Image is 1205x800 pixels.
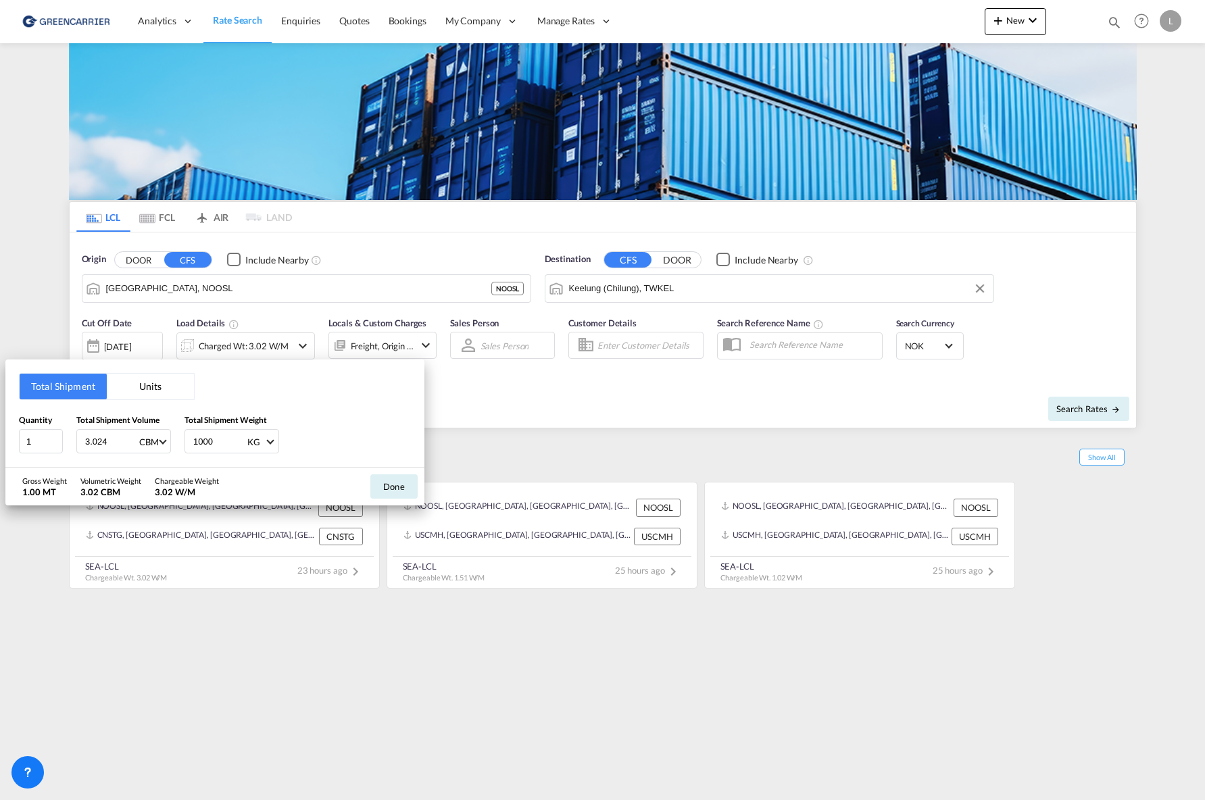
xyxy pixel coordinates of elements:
div: CBM [139,436,159,447]
button: Total Shipment [20,374,107,399]
div: Volumetric Weight [80,476,141,486]
span: Total Shipment Volume [76,415,159,425]
span: Quantity [19,415,52,425]
div: Gross Weight [22,476,67,486]
button: Units [107,374,194,399]
div: Chargeable Weight [155,476,219,486]
div: 3.02 W/M [155,486,219,498]
span: Total Shipment Weight [185,415,267,425]
div: KG [247,436,260,447]
input: Enter volume [84,430,138,453]
input: Qty [19,429,63,453]
button: Done [370,474,418,499]
div: 3.02 CBM [80,486,141,498]
input: Enter weight [192,430,246,453]
div: 1.00 MT [22,486,67,498]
